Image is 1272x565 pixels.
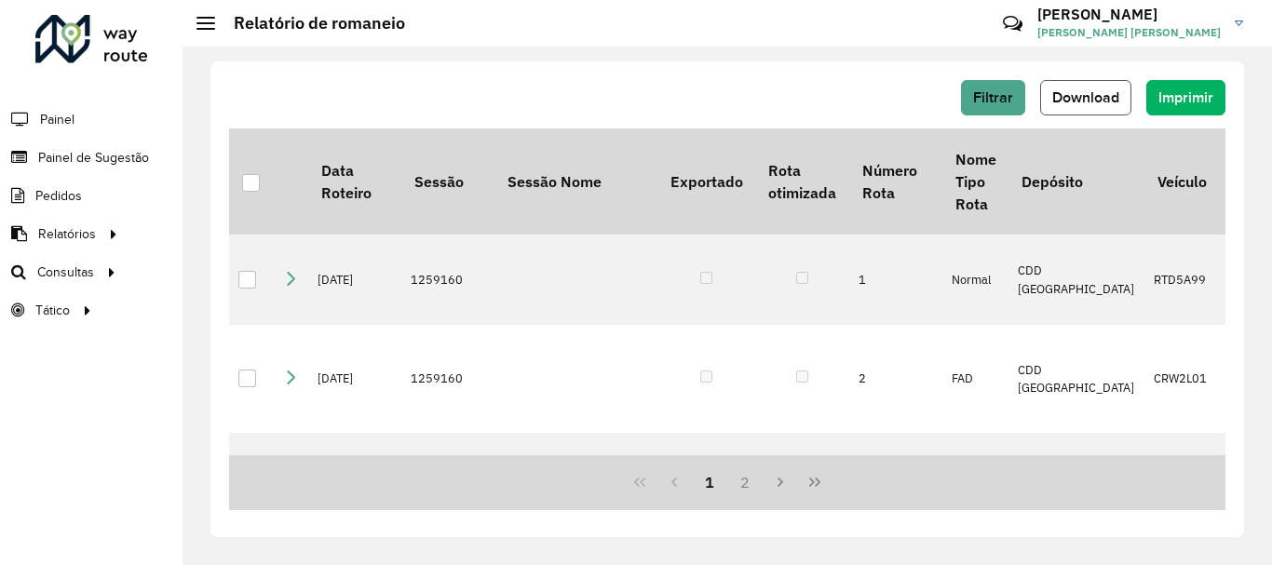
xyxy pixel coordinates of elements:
span: Imprimir [1158,89,1213,105]
h3: [PERSON_NAME] [1037,6,1221,23]
th: Número Rota [849,128,942,235]
th: Depósito [1008,128,1144,235]
th: Rota otimizada [755,128,848,235]
span: Consultas [37,262,94,282]
th: Data Roteiro [308,128,401,235]
span: Tático [35,301,70,320]
button: Next Page [763,464,798,500]
span: Download [1052,89,1119,105]
button: Download [1040,80,1131,115]
td: 1 [849,235,942,325]
td: CDD [GEOGRAPHIC_DATA] [1008,325,1144,433]
th: Sessão Nome [494,128,657,235]
span: Painel [40,110,74,129]
td: CRW2L01 [1144,325,1219,433]
button: Filtrar [961,80,1025,115]
a: Contato Rápido [993,4,1033,44]
td: [DATE] [308,325,401,433]
button: 2 [727,464,763,500]
h2: Relatório de romaneio [215,13,405,34]
th: Nome Tipo Rota [942,128,1008,235]
td: Normal [942,235,1008,325]
td: 1259160 [401,235,494,325]
th: Exportado [657,128,755,235]
th: Sessão [401,128,494,235]
td: [DATE] [308,235,401,325]
td: 1259160 [401,325,494,433]
button: Last Page [797,464,832,500]
button: Imprimir [1146,80,1225,115]
span: Painel de Sugestão [38,148,149,168]
td: RTD5A99 [1144,235,1219,325]
span: Relatórios [38,224,96,244]
span: Pedidos [35,186,82,206]
th: Veículo [1144,128,1219,235]
td: 2 [849,325,942,433]
td: CDD [GEOGRAPHIC_DATA] [1008,235,1144,325]
td: FAD [942,325,1008,433]
button: 1 [692,464,727,500]
span: [PERSON_NAME] [PERSON_NAME] [1037,24,1221,41]
span: Filtrar [973,89,1013,105]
